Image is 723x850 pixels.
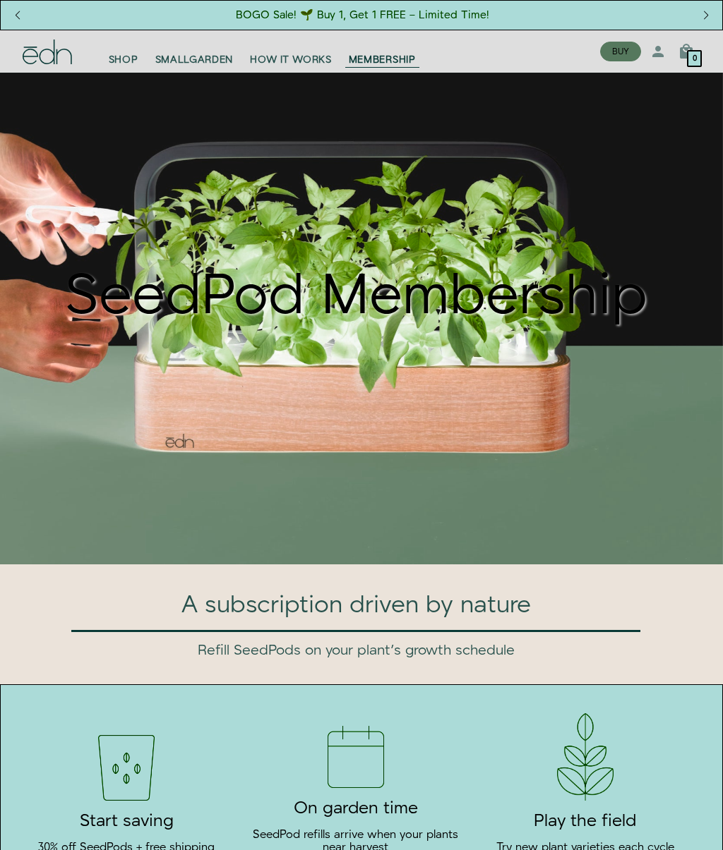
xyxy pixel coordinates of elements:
[56,643,655,659] h3: Refill SeedPods on your plant's growth schedule
[250,53,331,67] span: HOW IT WORKS
[482,812,688,830] h2: Play the field
[109,53,138,67] span: SHOP
[241,36,340,67] a: HOW IT WORKS
[253,799,460,818] h2: On garden time
[600,42,641,61] button: BUY
[155,53,234,67] span: SMALLGARDEN
[349,53,416,67] span: MEMBERSHIP
[23,812,230,830] h2: Start saving
[236,8,489,23] div: BOGO Sale! 🌱 Buy 1, Get 1 FREE – Limited Time!
[23,229,689,331] div: SeedPod Membership
[340,36,424,67] a: MEMBERSHIP
[147,36,242,67] a: SMALLGARDEN
[1,1,722,30] div: 1 / 2
[235,4,491,26] a: BOGO Sale! 🌱 Buy 1, Get 1 FREE – Limited Time!
[675,808,709,843] iframe: Opens a widget where you can find more information
[693,55,697,63] span: 0
[56,593,655,619] h1: A subscription driven by nature
[100,36,147,67] a: SHOP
